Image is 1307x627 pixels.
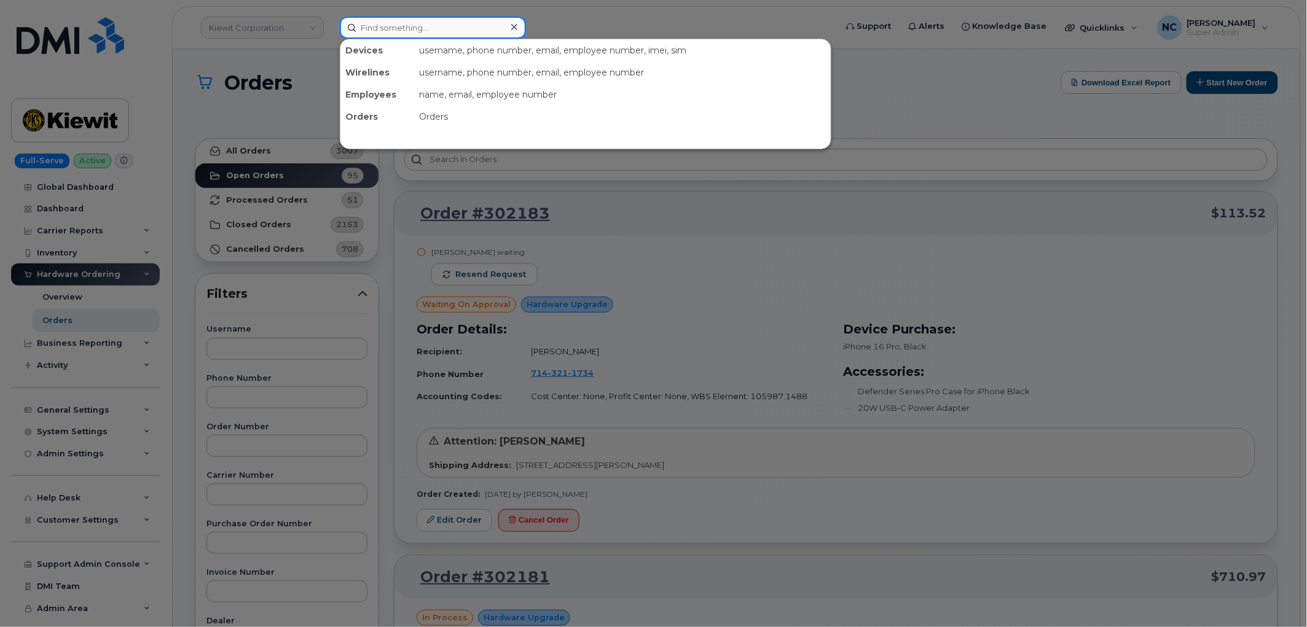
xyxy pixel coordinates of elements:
[340,84,414,106] div: Employees
[414,39,831,61] div: username, phone number, email, employee number, imei, sim
[414,84,831,106] div: name, email, employee number
[340,39,414,61] div: Devices
[414,61,831,84] div: username, phone number, email, employee number
[414,106,831,128] div: Orders
[1254,574,1298,618] iframe: Messenger Launcher
[340,61,414,84] div: Wirelines
[340,106,414,128] div: Orders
